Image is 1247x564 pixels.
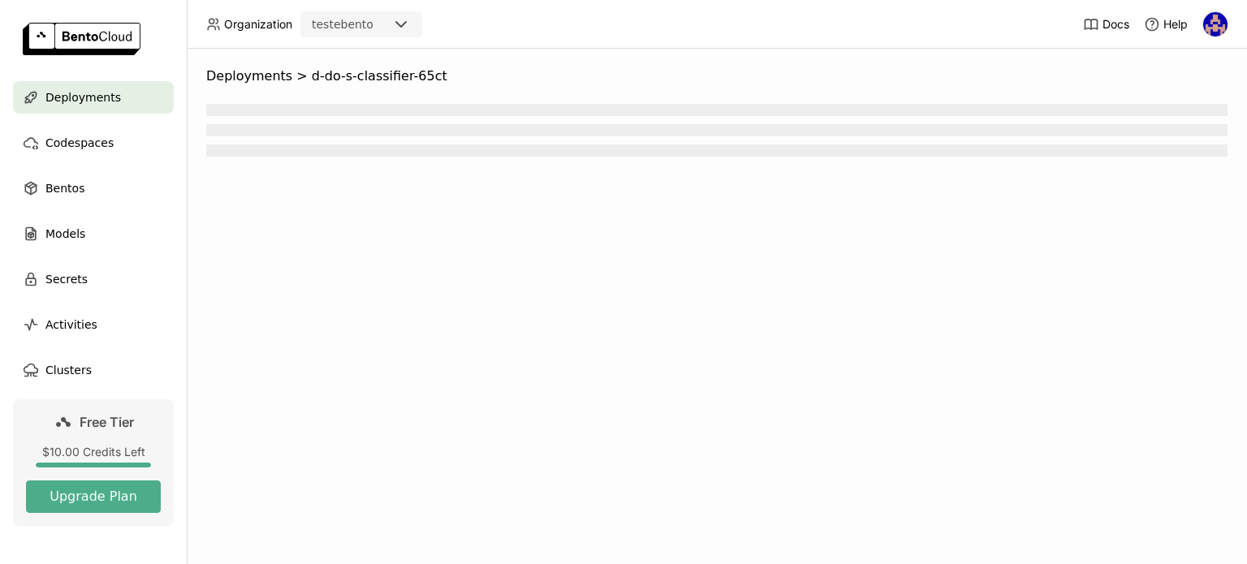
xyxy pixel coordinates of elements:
[45,88,121,107] span: Deployments
[1144,16,1188,32] div: Help
[13,399,174,526] a: Free Tier$10.00 Credits LeftUpgrade Plan
[13,263,174,295] a: Secrets
[13,172,174,205] a: Bentos
[45,224,85,243] span: Models
[26,480,161,513] button: Upgrade Plan
[292,68,312,84] span: >
[45,133,114,153] span: Codespaces
[312,16,373,32] div: testebento
[45,179,84,198] span: Bentos
[26,445,161,459] div: $10.00 Credits Left
[1083,16,1129,32] a: Docs
[206,68,292,84] span: Deployments
[1203,12,1228,37] img: sidney santos
[45,360,92,380] span: Clusters
[375,17,377,33] input: Selected testebento.
[206,68,1228,84] nav: Breadcrumbs navigation
[23,23,140,55] img: logo
[13,81,174,114] a: Deployments
[312,68,447,84] span: d-do-s-classifier-65ct
[45,269,88,289] span: Secrets
[13,127,174,159] a: Codespaces
[13,217,174,250] a: Models
[1163,17,1188,32] span: Help
[1102,17,1129,32] span: Docs
[80,414,134,430] span: Free Tier
[13,354,174,386] a: Clusters
[13,308,174,341] a: Activities
[45,315,97,334] span: Activities
[224,17,292,32] span: Organization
